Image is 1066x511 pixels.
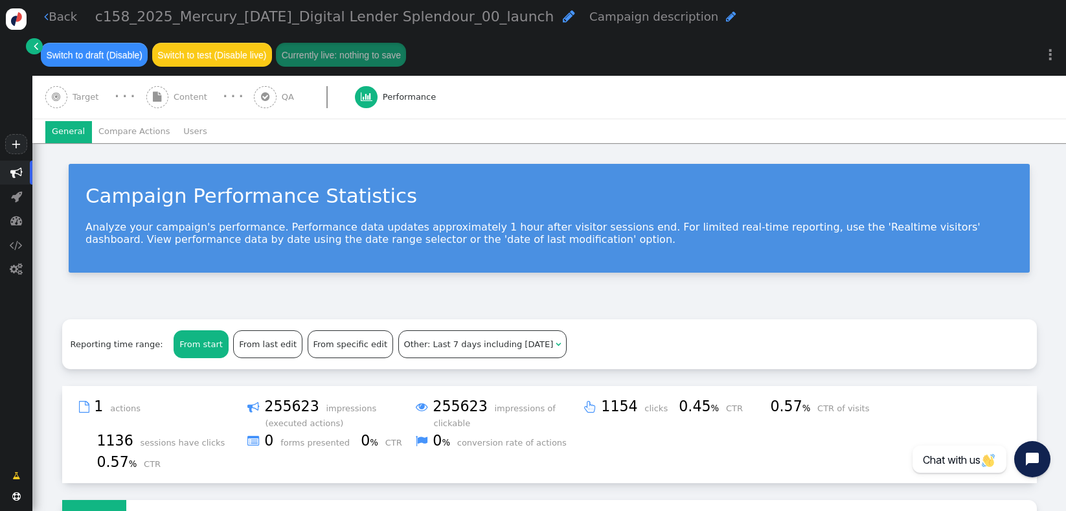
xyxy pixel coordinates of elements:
small: % [711,403,720,413]
span: QA [282,91,299,104]
div: From last edit [234,331,301,357]
span: 0.57 [771,398,815,414]
span: forms presented [280,438,358,448]
span:  [12,492,21,501]
span: 0 [433,432,454,449]
a:  QA [254,76,355,119]
a: + [5,134,27,154]
a: ⋮ [1035,36,1066,74]
span:  [52,92,60,102]
div: · · · [115,89,135,105]
span:  [153,92,161,102]
span: CTR [726,403,751,413]
span: CTR [144,459,169,469]
li: General [45,121,92,143]
span:  [12,470,20,483]
span:  [34,40,38,52]
button: Currently live: nothing to save [276,43,406,66]
span:  [247,433,260,451]
span:  [416,398,428,416]
small: % [370,438,378,448]
span:  [726,10,736,23]
span:  [44,10,49,23]
div: From specific edit [308,331,392,357]
span: 0.45 [679,398,723,414]
div: From start [174,331,227,357]
small: % [442,438,450,448]
span:  [416,433,428,451]
span: CTR [385,438,411,448]
a:  Performance [355,76,463,119]
small: % [129,459,137,469]
span: 1154 [601,398,642,414]
span:  [261,92,269,102]
span:  [361,92,372,102]
a:  [26,38,42,54]
div: Reporting time range: [71,338,172,351]
a:  [4,465,28,487]
span: Content [174,91,212,104]
span: sessions have clicks [141,438,234,448]
img: logo-icon.svg [6,8,27,30]
span: conversion rate of actions [457,438,575,448]
span:  [563,9,575,23]
span: CTR of visits [817,403,878,413]
span: Campaign description [589,10,718,23]
span: Performance [383,91,441,104]
span: 0 [264,432,278,449]
small: % [802,403,811,413]
span: 255623 [433,398,492,414]
button: Switch to test (Disable live) [152,43,272,66]
span:  [10,214,23,227]
span: Other: Last 7 days including [DATE] [403,339,553,349]
span:  [584,398,596,416]
span:  [247,398,260,416]
a:  Target · · · [45,76,146,119]
button: Switch to draft (Disable) [41,43,148,66]
span:  [10,239,23,251]
span:  [11,190,22,203]
li: Users [177,121,214,143]
span:  [556,340,561,348]
div: Campaign Performance Statistics [85,181,1013,210]
span: Target [73,91,104,104]
a:  Content · · · [146,76,255,119]
span: 0 [361,432,382,449]
a: Back [44,8,77,25]
li: Compare Actions [92,121,177,143]
span:  [10,263,23,275]
span: actions [110,403,149,413]
span: c158_2025_Mercury_[DATE]_Digital Lender Splendour_00_launch [95,8,554,25]
span: 0.57 [97,453,141,470]
span: clicks [644,403,676,413]
span:  [10,166,23,179]
span: 1136 [97,432,138,449]
p: Analyze your campaign's performance. Performance data updates approximately 1 hour after visitor ... [85,221,1013,245]
div: · · · [223,89,243,105]
span:  [79,398,89,416]
span: impressions of clickable [434,403,556,428]
span: 1 [94,398,108,414]
span: 255623 [264,398,323,414]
